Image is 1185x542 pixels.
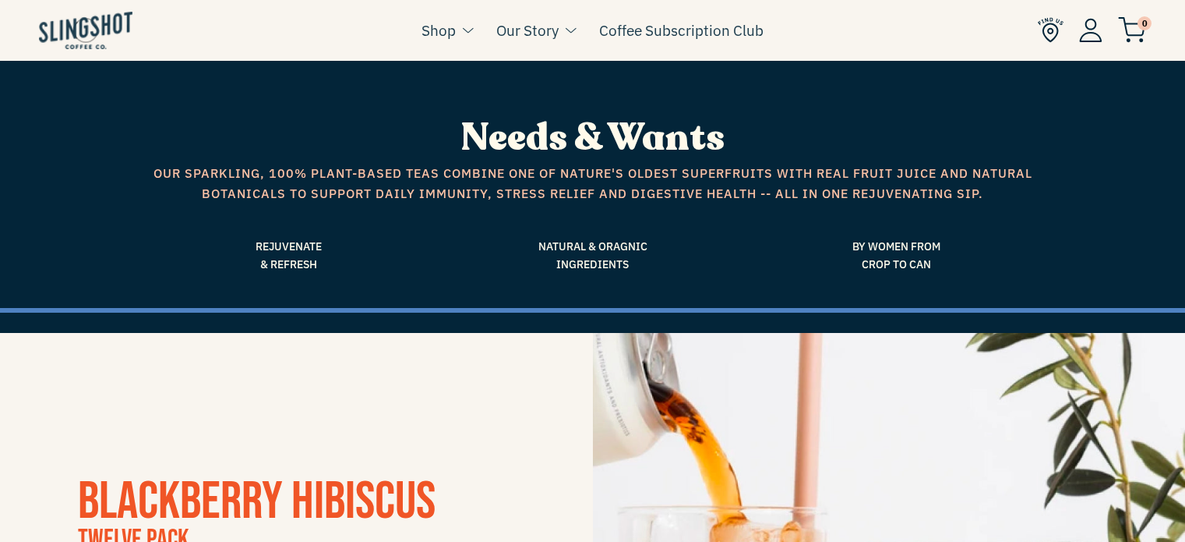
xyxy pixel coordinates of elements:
[1118,20,1146,39] a: 0
[496,19,559,42] a: Our Story
[453,238,733,273] span: Natural & Oragnic Ingredients
[1079,18,1102,42] img: Account
[1137,16,1151,30] span: 0
[460,112,725,163] span: Needs & Wants
[78,470,436,533] a: Blackberry Hibiscus
[1038,17,1063,43] img: Find Us
[149,238,429,273] span: Rejuvenate & Refresh
[756,238,1037,273] span: By Women From Crop to Can
[599,19,764,42] a: Coffee Subscription Club
[421,19,456,42] a: Shop
[149,164,1037,204] span: Our sparkling, 100% plant-based teas combine one of nature's oldest superfruits with real fruit j...
[1118,17,1146,43] img: cart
